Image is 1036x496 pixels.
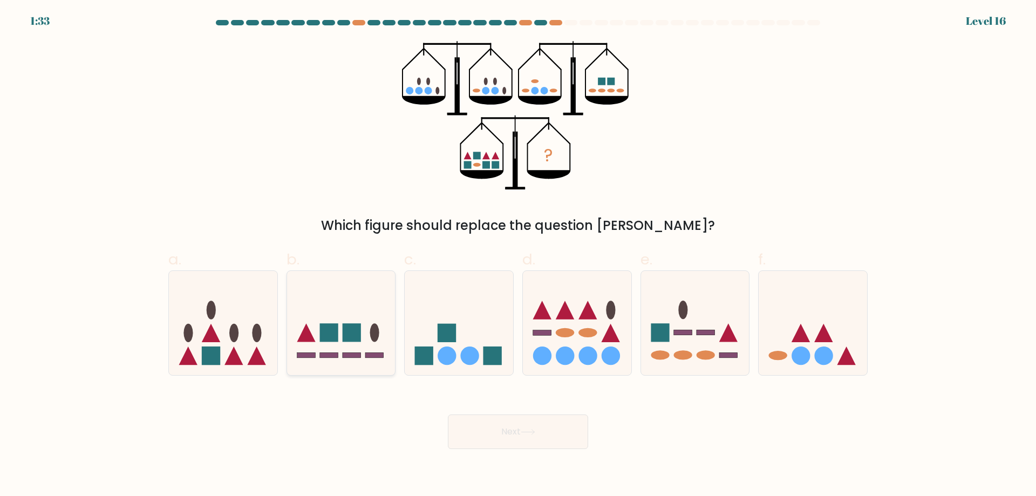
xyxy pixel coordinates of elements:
[404,249,416,270] span: c.
[168,249,181,270] span: a.
[30,13,50,29] div: 1:33
[287,249,299,270] span: b.
[640,249,652,270] span: e.
[175,216,861,235] div: Which figure should replace the question [PERSON_NAME]?
[522,249,535,270] span: d.
[544,143,553,167] tspan: ?
[758,249,766,270] span: f.
[448,415,588,449] button: Next
[966,13,1006,29] div: Level 16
